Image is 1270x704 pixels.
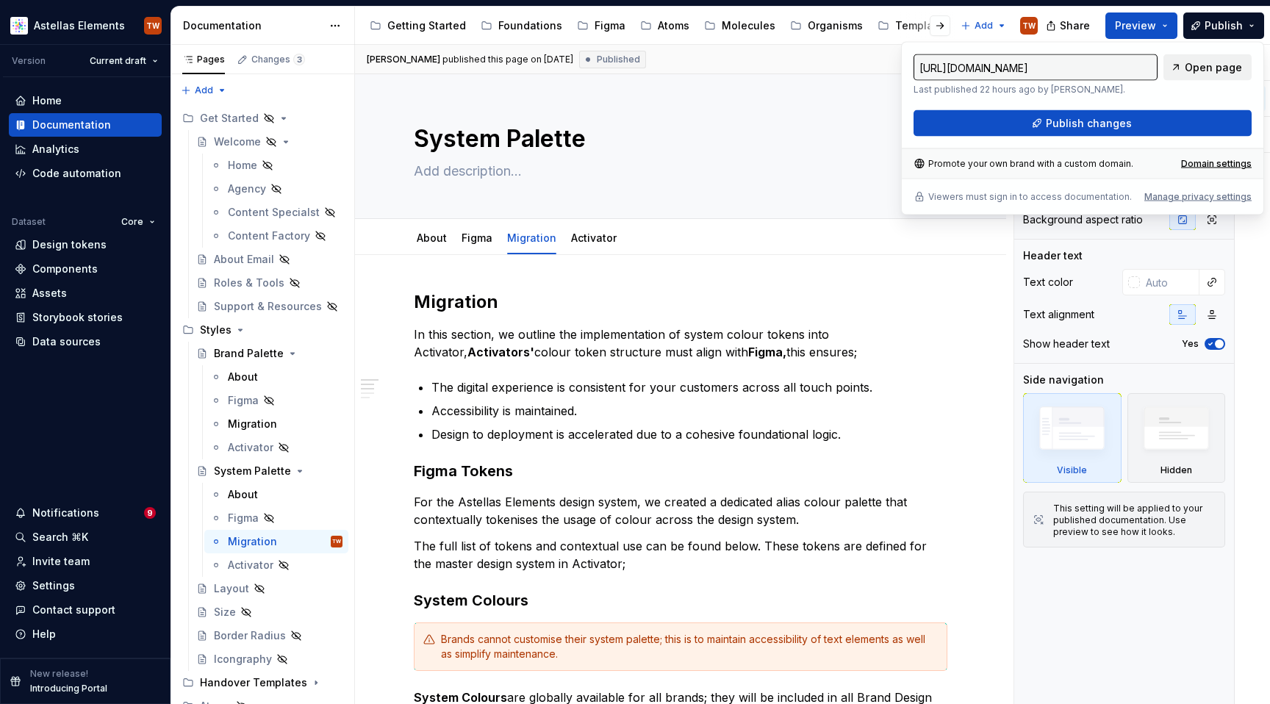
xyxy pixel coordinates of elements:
[1053,503,1216,538] div: This setting will be applied to your published documentation. Use preview to see how it looks.
[1144,191,1252,203] div: Manage privacy settings
[364,11,953,40] div: Page tree
[332,534,341,549] div: TW
[748,345,786,359] strong: Figma,
[9,257,162,281] a: Components
[1163,54,1252,81] a: Open page
[498,18,562,33] div: Foundations
[1181,158,1252,170] div: Domain settings
[411,121,944,157] textarea: System Palette
[204,224,348,248] a: Content Factory
[32,286,67,301] div: Assets
[1022,20,1036,32] div: TW
[1057,464,1087,476] div: Visible
[1185,60,1242,75] span: Open page
[214,134,261,149] div: Welcome
[34,18,125,33] div: Astellas Elements
[417,231,447,244] a: About
[90,55,146,67] span: Current draft
[204,412,348,436] a: Migration
[251,54,305,65] div: Changes
[414,537,947,572] p: The full list of tokens and contextual use can be found below. These tokens are defined for the m...
[214,628,286,643] div: Border Radius
[9,162,162,185] a: Code automation
[32,627,56,642] div: Help
[190,624,348,647] a: Border Radius
[204,177,348,201] a: Agency
[32,506,99,520] div: Notifications
[9,137,162,161] a: Analytics
[32,237,107,252] div: Design tokens
[176,80,232,101] button: Add
[9,550,162,573] a: Invite team
[387,18,466,33] div: Getting Started
[658,18,689,33] div: Atoms
[808,18,863,33] div: Organisms
[190,647,348,671] a: Icongraphy
[176,671,348,694] div: Handover Templates
[228,158,257,173] div: Home
[9,281,162,305] a: Assets
[204,436,348,459] a: Activator
[1023,248,1083,263] div: Header text
[228,393,259,408] div: Figma
[1105,12,1177,39] button: Preview
[442,54,573,65] div: published this page on [DATE]
[190,342,348,365] a: Brand Palette
[475,14,568,37] a: Foundations
[30,668,88,680] p: New release!
[12,216,46,228] div: Dataset
[414,590,947,611] h3: System Colours
[9,501,162,525] button: Notifications9
[895,18,950,33] div: Templates
[914,84,1158,96] p: Last published 22 hours ago by [PERSON_NAME].
[32,554,90,569] div: Invite team
[190,600,348,624] a: Size
[228,534,277,549] div: Migration
[9,89,162,112] a: Home
[200,675,307,690] div: Handover Templates
[1023,337,1110,351] div: Show header text
[456,222,498,253] div: Figma
[30,683,107,694] p: Introducing Portal
[214,464,291,478] div: System Palette
[228,229,310,243] div: Content Factory
[914,158,1133,170] div: Promote your own brand with a custom domain.
[176,107,348,130] div: Get Started
[190,459,348,483] a: System Palette
[228,205,320,220] div: Content Specialst
[571,14,631,37] a: Figma
[595,18,625,33] div: Figma
[204,530,348,553] a: MigrationTW
[204,506,348,530] a: Figma
[414,326,947,361] p: In this section, we outline the implementation of system colour tokens into Activator, colour tok...
[228,511,259,525] div: Figma
[228,370,258,384] div: About
[32,334,101,349] div: Data sources
[1115,18,1156,33] span: Preview
[32,262,98,276] div: Components
[204,389,348,412] a: Figma
[1023,393,1122,483] div: Visible
[214,652,272,667] div: Icongraphy
[204,201,348,224] a: Content Specialst
[698,14,781,37] a: Molecules
[1205,18,1243,33] span: Publish
[1060,18,1090,33] span: Share
[364,14,472,37] a: Getting Started
[367,54,440,65] span: [PERSON_NAME]
[501,222,562,253] div: Migration
[32,93,62,108] div: Home
[414,461,947,481] h3: Figma Tokens
[176,318,348,342] div: Styles
[414,290,947,314] h2: Migration
[115,212,162,232] button: Core
[204,154,348,177] a: Home
[32,603,115,617] div: Contact support
[32,118,111,132] div: Documentation
[9,598,162,622] button: Contact support
[204,553,348,577] a: Activator
[1023,212,1143,227] div: Background aspect ratio
[565,222,623,253] div: Activator
[293,54,305,65] span: 3
[228,417,277,431] div: Migration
